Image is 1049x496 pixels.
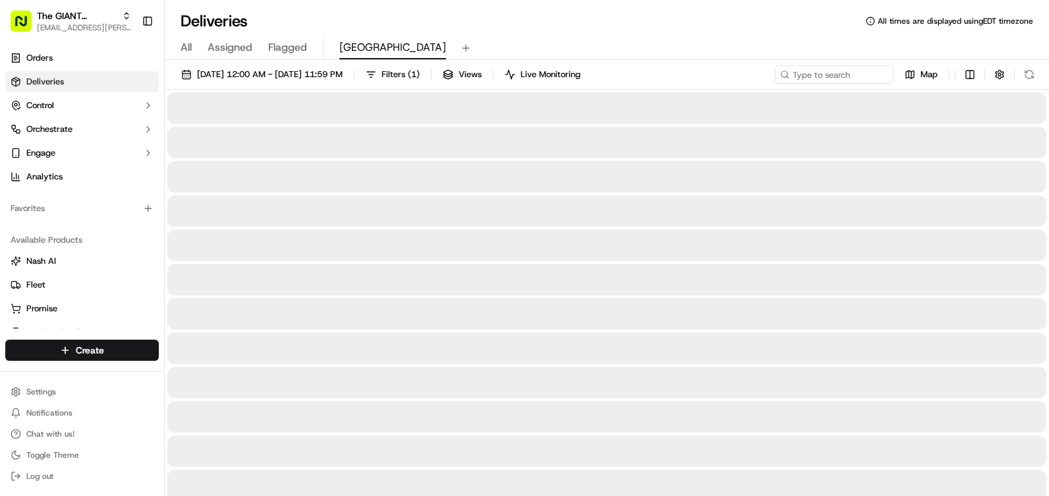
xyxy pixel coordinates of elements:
[5,47,159,69] a: Orders
[175,65,349,84] button: [DATE] 12:00 AM - [DATE] 11:59 PM
[437,65,488,84] button: Views
[26,450,79,460] span: Toggle Theme
[11,326,154,338] a: Product Catalog
[5,71,159,92] a: Deliveries
[5,340,159,361] button: Create
[181,40,192,55] span: All
[26,303,57,315] span: Promise
[26,387,56,397] span: Settings
[382,69,420,80] span: Filters
[5,404,159,422] button: Notifications
[197,69,343,80] span: [DATE] 12:00 AM - [DATE] 11:59 PM
[5,95,159,116] button: Control
[208,40,252,55] span: Assigned
[268,40,307,55] span: Flagged
[26,408,72,418] span: Notifications
[11,255,154,267] a: Nash AI
[5,142,159,164] button: Engage
[26,279,45,291] span: Fleet
[5,274,159,295] button: Fleet
[775,65,893,84] input: Type to search
[339,40,446,55] span: [GEOGRAPHIC_DATA]
[5,298,159,319] button: Promise
[5,425,159,443] button: Chat with us!
[37,9,117,22] button: The GIANT Company
[521,69,581,80] span: Live Monitoring
[11,303,154,315] a: Promise
[181,11,248,32] h1: Deliveries
[499,65,586,84] button: Live Monitoring
[5,198,159,219] div: Favorites
[26,471,53,481] span: Log out
[5,230,159,251] div: Available Products
[37,22,131,33] button: [EMAIL_ADDRESS][PERSON_NAME][DOMAIN_NAME]
[76,344,104,357] span: Create
[878,16,1033,26] span: All times are displayed using EDT timezone
[459,69,482,80] span: Views
[5,251,159,272] button: Nash AI
[408,69,420,80] span: ( 1 )
[11,279,154,291] a: Fleet
[360,65,426,84] button: Filters(1)
[26,52,53,64] span: Orders
[5,446,159,464] button: Toggle Theme
[26,123,72,135] span: Orchestrate
[5,383,159,401] button: Settings
[26,171,63,183] span: Analytics
[26,255,56,267] span: Nash AI
[899,65,944,84] button: Map
[5,322,159,343] button: Product Catalog
[26,76,64,88] span: Deliveries
[26,100,54,111] span: Control
[26,147,55,159] span: Engage
[5,166,159,187] a: Analytics
[26,326,90,338] span: Product Catalog
[26,429,74,439] span: Chat with us!
[5,467,159,485] button: Log out
[5,5,136,37] button: The GIANT Company[EMAIL_ADDRESS][PERSON_NAME][DOMAIN_NAME]
[5,119,159,140] button: Orchestrate
[921,69,938,80] span: Map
